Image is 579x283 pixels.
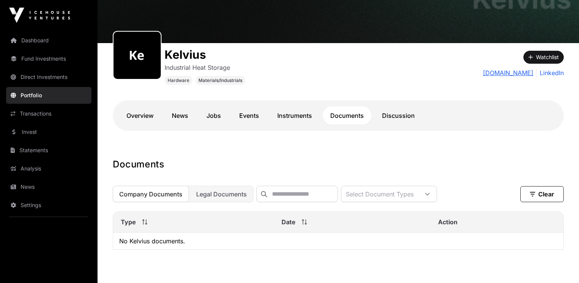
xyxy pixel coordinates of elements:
[483,68,533,77] a: [DOMAIN_NAME]
[523,51,564,64] button: Watchlist
[113,186,189,202] button: Company Documents
[6,69,91,85] a: Direct Investments
[168,77,189,84] span: Hardware
[9,8,70,23] img: Icehouse Ventures Logo
[6,197,91,214] a: Settings
[198,77,242,84] span: Materials/Industrials
[6,142,91,159] a: Statements
[113,158,564,170] h1: Documents
[121,217,136,227] span: Type
[6,87,91,104] a: Portfolio
[6,160,91,177] a: Analysis
[536,68,564,77] a: LinkedIn
[164,106,196,125] a: News
[165,48,245,61] h1: Kelvius
[6,32,91,49] a: Dashboard
[6,124,91,140] a: Invest
[196,190,247,198] span: Legal Documents
[282,217,296,227] span: Date
[119,106,161,125] a: Overview
[165,63,245,72] p: Industrial Heat Storage
[6,178,91,195] a: News
[520,186,564,202] button: Clear
[6,50,91,67] a: Fund Investments
[119,190,182,198] span: Company Documents
[113,233,563,250] td: No Kelvius documents.
[341,186,418,202] div: Select Document Types
[117,35,158,76] img: kelvius399.png
[190,186,253,202] button: Legal Documents
[199,106,229,125] a: Jobs
[374,106,422,125] a: Discussion
[323,106,371,125] a: Documents
[270,106,320,125] a: Instruments
[541,246,579,283] iframe: Chat Widget
[6,105,91,122] a: Transactions
[438,217,457,227] span: Action
[232,106,267,125] a: Events
[119,106,558,125] nav: Tabs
